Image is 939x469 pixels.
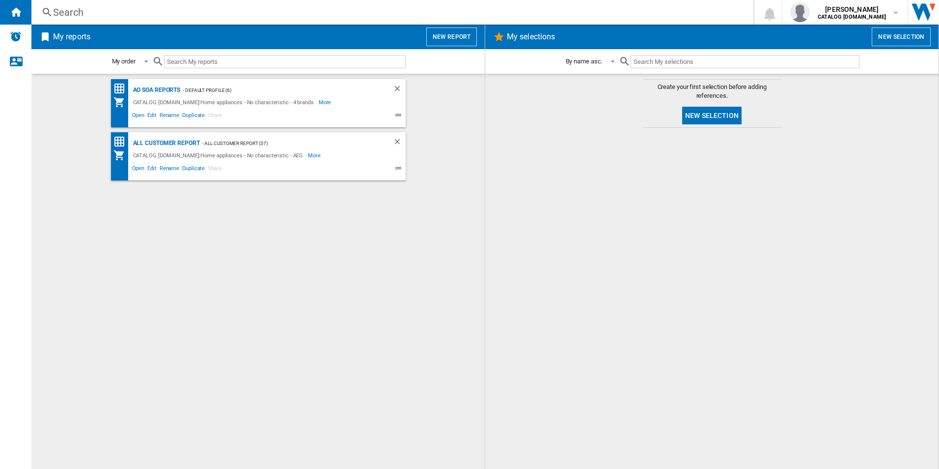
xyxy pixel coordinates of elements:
div: My order [112,58,136,65]
div: My Assortment [113,96,131,108]
div: Price Matrix [113,136,131,148]
div: - Default profile (6) [180,84,373,96]
img: profile.jpg [790,2,810,22]
h2: My selections [505,28,557,46]
div: - All Customer Report (37) [200,137,373,149]
div: Search [53,5,728,19]
span: Edit [146,111,158,122]
h2: My reports [51,28,92,46]
input: Search My selections [631,55,859,68]
button: New selection [872,28,931,46]
div: Price Matrix [113,83,131,95]
div: CATALOG [DOMAIN_NAME]:Home appliances - No characteristic - 4 brands [131,96,319,108]
div: AO SOA Reports [131,84,181,96]
button: New report [426,28,477,46]
span: Share [206,164,223,176]
span: More [308,149,322,161]
div: Delete [393,84,406,96]
input: Search My reports [164,55,406,68]
div: Delete [393,137,406,149]
div: CATALOG [DOMAIN_NAME]:Home appliances - No characteristic - AEG [131,149,308,161]
span: Duplicate [181,111,206,122]
span: Open [131,111,146,122]
span: Open [131,164,146,176]
span: Create your first selection before adding references. [643,83,781,100]
span: Rename [158,164,181,176]
span: Share [206,111,223,122]
span: Rename [158,111,181,122]
span: Duplicate [181,164,206,176]
img: alerts-logo.svg [10,30,22,42]
button: New selection [682,107,742,124]
div: All Customer Report [131,137,200,149]
div: My Assortment [113,149,131,161]
b: CATALOG [DOMAIN_NAME] [818,14,886,20]
div: By name asc. [566,58,603,65]
span: More [319,96,333,108]
span: Edit [146,164,158,176]
span: [PERSON_NAME] [818,4,886,14]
